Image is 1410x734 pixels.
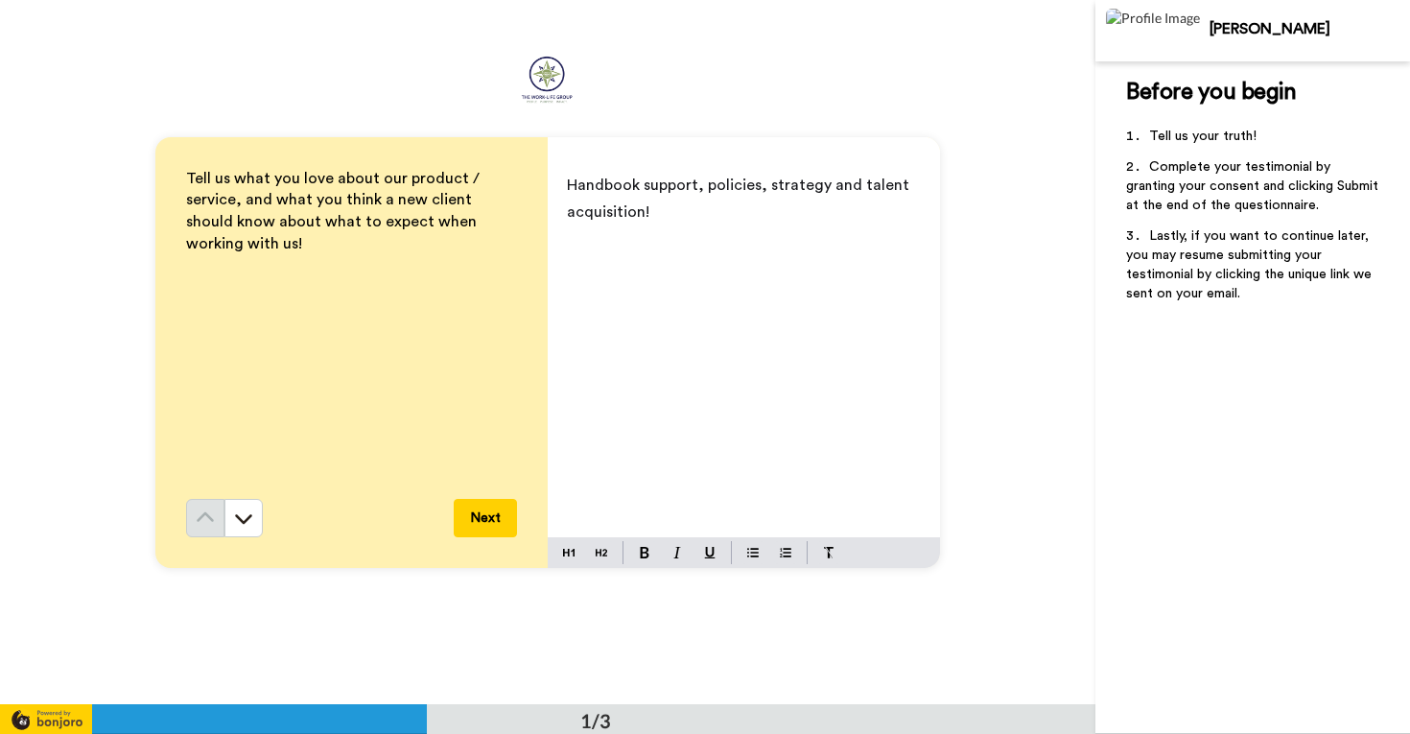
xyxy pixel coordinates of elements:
div: 1/3 [550,707,642,734]
img: bulleted-block.svg [747,545,759,560]
div: [PERSON_NAME] [1210,20,1409,38]
img: italic-mark.svg [673,547,681,558]
img: heading-two-block.svg [596,545,607,560]
img: bold-mark.svg [640,547,649,558]
span: Complete your testimonial by granting your consent and clicking Submit at the end of the question... [1126,160,1382,212]
img: underline-mark.svg [704,547,716,558]
button: Next [454,499,517,537]
span: Tell us what you love about our product / service, and what you think a new client should know ab... [186,171,483,252]
span: Tell us your truth! [1149,130,1257,143]
img: clear-format.svg [823,547,834,558]
span: Before you begin [1126,81,1296,104]
img: numbered-block.svg [780,545,791,560]
img: heading-one-block.svg [563,545,575,560]
span: Handbook support, policies, strategy and talent acquisition! [567,178,913,220]
img: Profile Image [1106,9,1200,28]
span: Lastly, if you want to continue later, you may resume submitting your testimonial by clicking the... [1126,229,1375,300]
